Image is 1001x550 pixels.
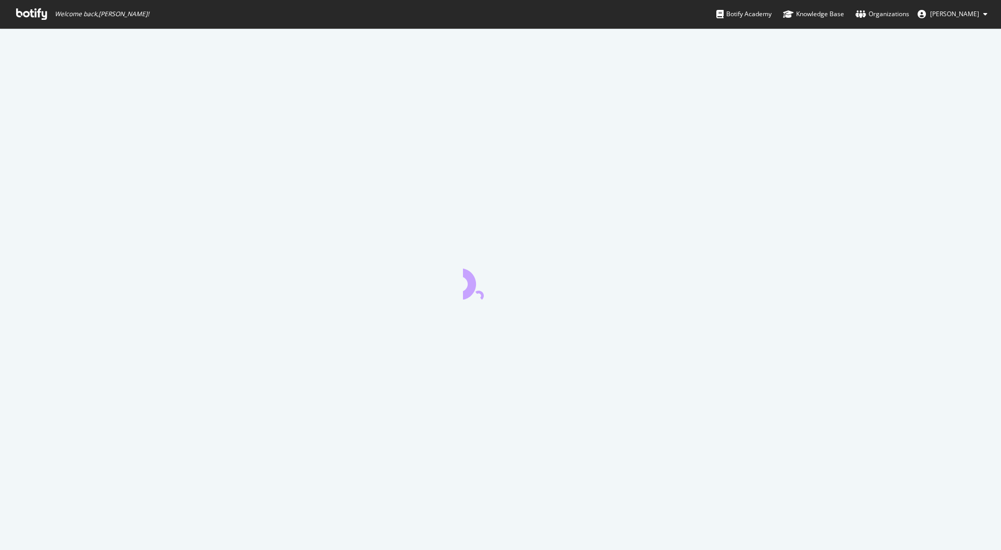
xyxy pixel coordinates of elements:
[463,262,538,300] div: animation
[716,9,772,19] div: Botify Academy
[930,9,979,18] span: Cristina Bragana
[909,6,996,22] button: [PERSON_NAME]
[856,9,909,19] div: Organizations
[55,10,149,18] span: Welcome back, [PERSON_NAME] !
[783,9,844,19] div: Knowledge Base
